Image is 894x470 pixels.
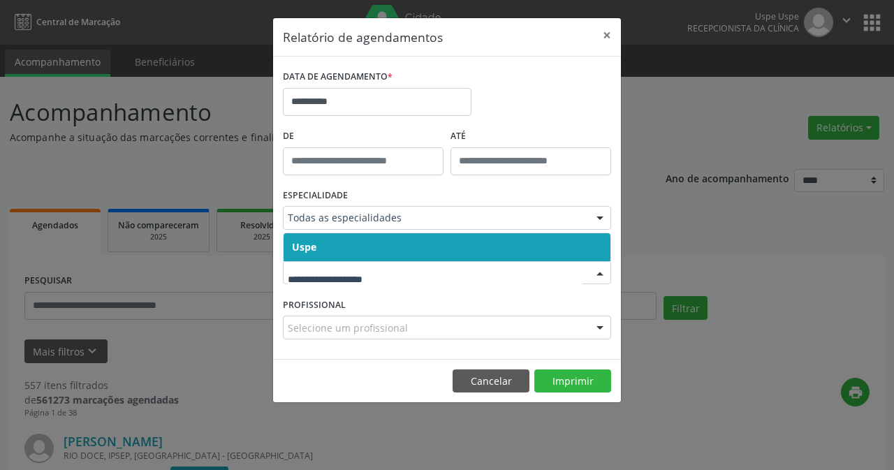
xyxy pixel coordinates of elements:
[593,18,621,52] button: Close
[283,28,443,46] h5: Relatório de agendamentos
[283,126,444,147] label: De
[288,321,408,335] span: Selecione um profissional
[288,211,582,225] span: Todas as especialidades
[283,185,348,207] label: ESPECIALIDADE
[283,294,346,316] label: PROFISSIONAL
[450,126,611,147] label: ATÉ
[453,369,529,393] button: Cancelar
[534,369,611,393] button: Imprimir
[292,240,316,254] span: Uspe
[283,66,393,88] label: DATA DE AGENDAMENTO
